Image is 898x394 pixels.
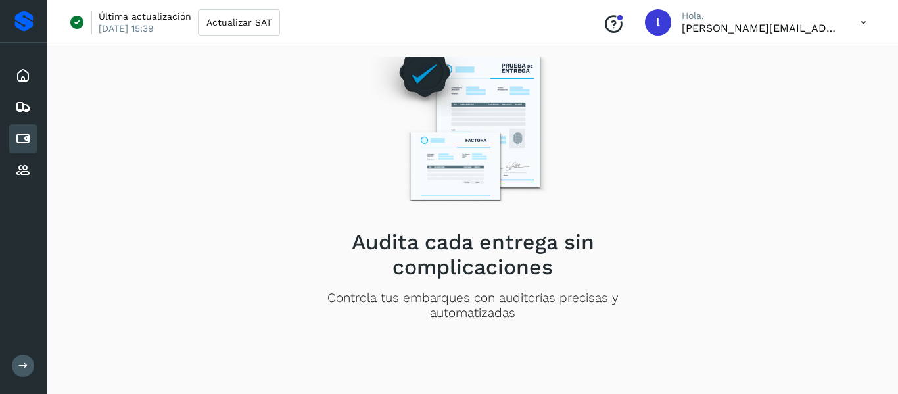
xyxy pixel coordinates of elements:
[682,11,839,22] p: Hola,
[206,18,272,27] span: Actualizar SAT
[9,124,37,153] div: Cuentas por pagar
[9,156,37,185] div: Proveedores
[285,291,660,321] p: Controla tus embarques con auditorías precisas y automatizadas
[682,22,839,34] p: lizeth.maldonado@padillawow.com
[198,9,280,36] button: Actualizar SAT
[99,22,154,34] p: [DATE] 15:39
[285,230,660,280] h2: Audita cada entrega sin complicaciones
[9,61,37,90] div: Inicio
[99,11,191,22] p: Última actualización
[359,26,586,219] img: Empty state image
[9,93,37,122] div: Embarques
